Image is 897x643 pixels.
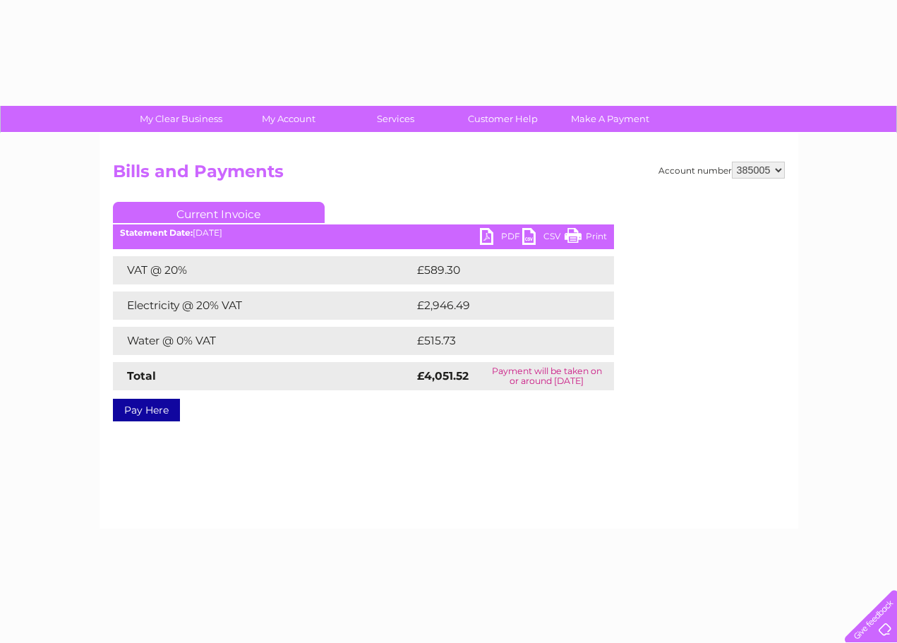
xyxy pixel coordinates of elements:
a: Services [337,106,454,132]
a: Print [565,228,607,248]
td: £589.30 [414,256,589,284]
td: Payment will be taken on or around [DATE] [480,362,613,390]
div: Account number [658,162,785,179]
a: PDF [480,228,522,248]
a: Make A Payment [552,106,668,132]
strong: £4,051.52 [417,369,469,383]
td: Water @ 0% VAT [113,327,414,355]
td: £2,946.49 [414,292,593,320]
a: Pay Here [113,399,180,421]
a: Current Invoice [113,202,325,223]
b: Statement Date: [120,227,193,238]
a: CSV [522,228,565,248]
div: [DATE] [113,228,614,238]
td: Electricity @ 20% VAT [113,292,414,320]
td: £515.73 [414,327,587,355]
h2: Bills and Payments [113,162,785,188]
a: My Account [230,106,347,132]
td: VAT @ 20% [113,256,414,284]
a: Customer Help [445,106,561,132]
strong: Total [127,369,156,383]
a: My Clear Business [123,106,239,132]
